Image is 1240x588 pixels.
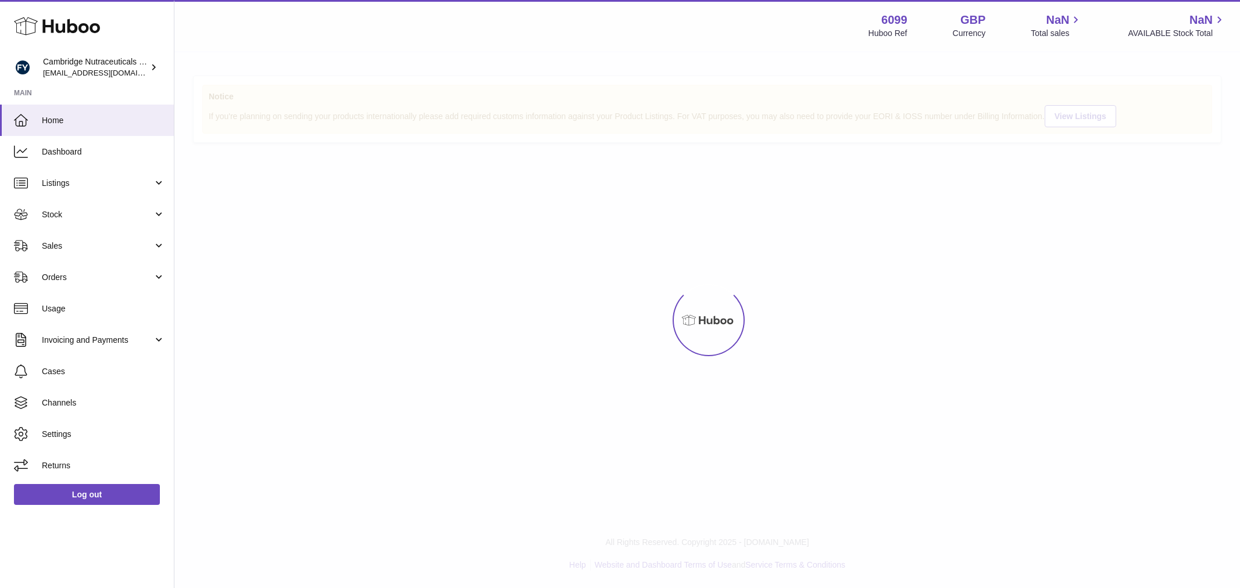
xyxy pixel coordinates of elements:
[43,68,171,77] span: [EMAIL_ADDRESS][DOMAIN_NAME]
[1189,12,1213,28] span: NaN
[869,28,907,39] div: Huboo Ref
[14,484,160,505] a: Log out
[42,460,165,471] span: Returns
[42,241,153,252] span: Sales
[881,12,907,28] strong: 6099
[1031,28,1082,39] span: Total sales
[960,12,985,28] strong: GBP
[42,178,153,189] span: Listings
[43,56,148,78] div: Cambridge Nutraceuticals Ltd
[42,209,153,220] span: Stock
[42,335,153,346] span: Invoicing and Payments
[42,397,165,408] span: Channels
[1031,12,1082,39] a: NaN Total sales
[953,28,986,39] div: Currency
[1128,28,1226,39] span: AVAILABLE Stock Total
[14,59,31,76] img: internalAdmin-6099@internal.huboo.com
[42,146,165,157] span: Dashboard
[42,272,153,283] span: Orders
[42,429,165,440] span: Settings
[42,115,165,126] span: Home
[1128,12,1226,39] a: NaN AVAILABLE Stock Total
[42,366,165,377] span: Cases
[1046,12,1069,28] span: NaN
[42,303,165,314] span: Usage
